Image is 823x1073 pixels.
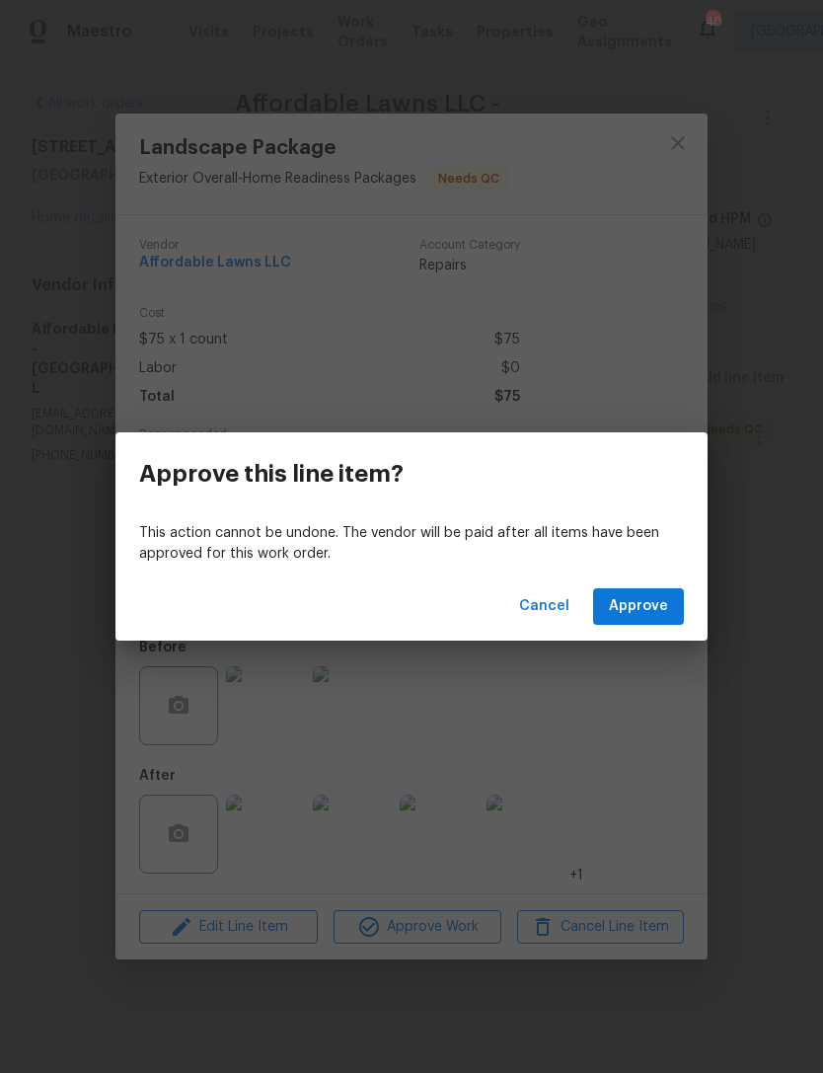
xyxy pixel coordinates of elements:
p: This action cannot be undone. The vendor will be paid after all items have been approved for this... [139,523,684,565]
span: Cancel [519,594,569,619]
button: Cancel [511,588,577,625]
h3: Approve this line item? [139,460,404,488]
button: Approve [593,588,684,625]
span: Approve [609,594,668,619]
